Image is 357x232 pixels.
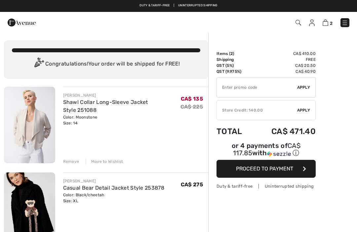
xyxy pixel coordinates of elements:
s: CA$ 225 [180,104,203,110]
a: Shawl Collar Long-Sleeve Jacket Style 251088 [63,99,148,113]
img: Menu [341,20,348,26]
span: Apply [297,84,310,90]
td: Total [217,120,253,143]
img: Search [296,20,301,25]
td: CA$ 471.40 [253,120,316,143]
td: CA$ 410.00 [253,51,316,57]
span: 2 [230,51,233,56]
img: Shopping Bag [323,20,328,26]
div: Remove [63,159,79,164]
div: Move to Wishlist [86,159,123,164]
img: 1ère Avenue [8,16,36,29]
td: CA$ 20.50 [253,63,316,69]
span: CA$ 117.85 [233,142,300,157]
a: 2 [323,19,333,26]
img: Shawl Collar Long-Sleeve Jacket Style 251088 [4,87,55,163]
span: CA$ 135 [181,96,203,102]
div: Color: Black/cheetah Size: XL [63,192,164,204]
div: [PERSON_NAME] [63,178,164,184]
span: Proceed to Payment [236,165,293,172]
td: GST (5%) [217,63,253,69]
td: Items ( ) [217,51,253,57]
div: Congratulations! Your order will be shipped for FREE! [12,58,200,71]
img: Sezzle [267,151,291,157]
span: CA$ 275 [181,181,203,188]
span: Apply [297,107,310,113]
div: or 4 payments ofCA$ 117.85withSezzle Click to learn more about Sezzle [217,143,316,160]
button: Proceed to Payment [217,160,316,178]
a: 1ère Avenue [8,19,36,25]
span: 2 [330,21,333,26]
td: QST (9.975%) [217,69,253,74]
img: Congratulation2.svg [32,58,45,71]
div: Duty & tariff-free | Uninterrupted shipping [217,183,316,189]
td: Shipping [217,57,253,63]
div: Color: Moonstone Size: 14 [63,114,180,126]
td: Free [253,57,316,63]
div: Store Credit: 140.00 [217,107,297,113]
div: [PERSON_NAME] [63,92,180,98]
img: My Info [309,20,315,26]
div: or 4 payments of with [217,143,316,158]
a: Casual Bear Detail Jacket Style 253878 [63,185,164,191]
input: Promo code [217,77,297,97]
td: CA$ 40.90 [253,69,316,74]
